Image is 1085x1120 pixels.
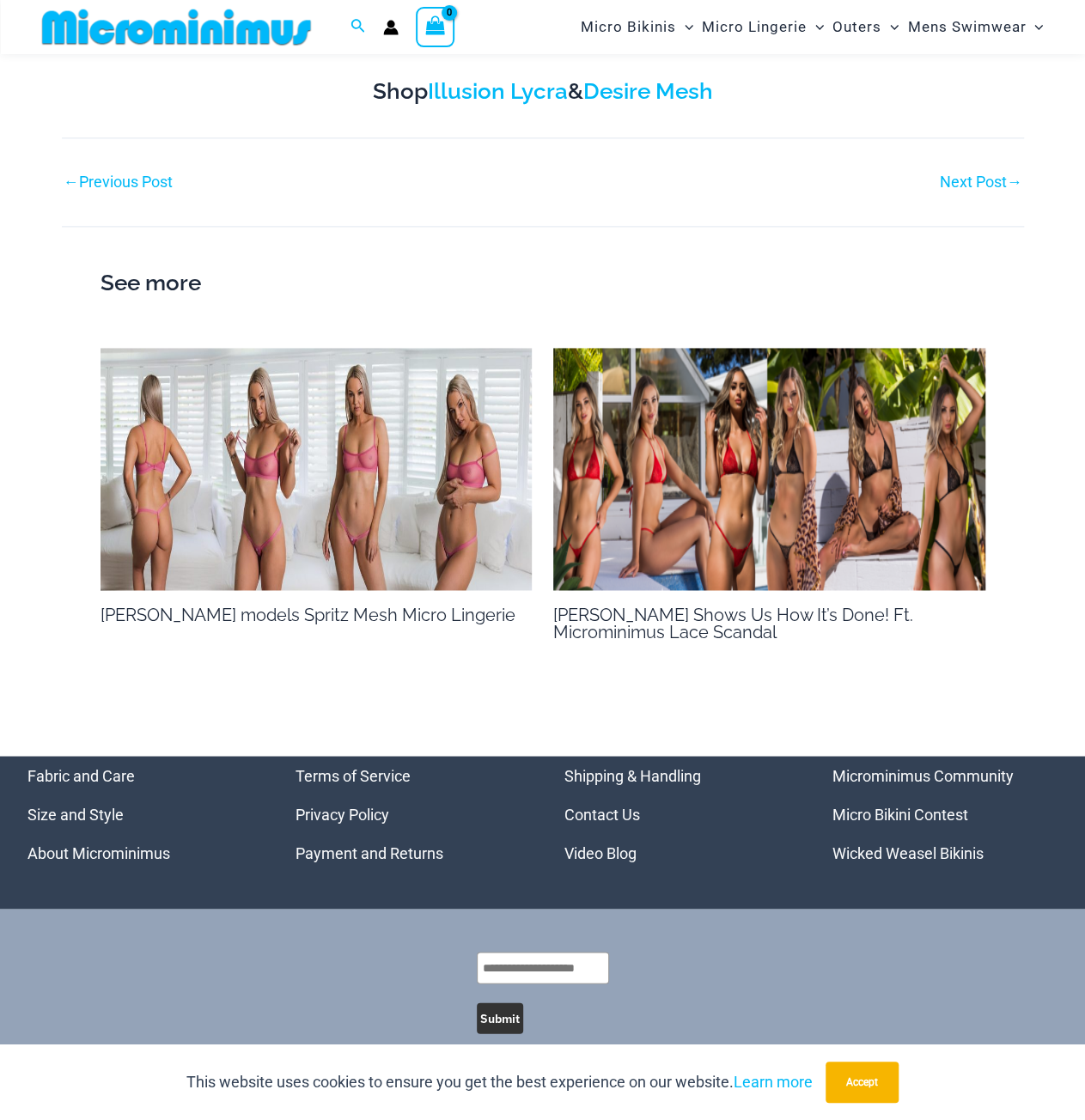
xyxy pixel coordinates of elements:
[832,756,1058,872] aside: Footer Widget 4
[564,756,790,872] nav: Menu
[832,843,984,861] a: Wicked Weasel Bikinis
[903,5,1047,49] a: Mens SwimwearMenu ToggleMenu Toggle
[583,78,713,104] a: Desire Mesh
[101,265,985,301] h2: See more
[564,756,790,872] aside: Footer Widget 3
[676,5,693,49] span: Menu Toggle
[296,766,411,784] a: Terms of Service
[553,604,913,642] a: [PERSON_NAME] Shows Us How It’s Done! Ft. Microminimus Lace Scandal
[296,843,443,861] a: Payment and Returns
[62,137,1024,195] nav: Post navigation
[574,3,1051,52] nav: Site Navigation
[940,174,1022,190] a: Next Post→
[553,348,985,591] img: TAYLA 2000 x 700 Thumbnail
[27,756,253,872] nav: Menu
[101,348,533,591] img: MM BTS Sammy 2000 x 700 Thumbnail 1
[564,843,637,861] a: Video Blog
[702,5,807,49] span: Micro Lingerie
[564,805,640,823] a: Contact Us
[1026,5,1043,49] span: Menu Toggle
[576,5,698,49] a: Micro BikinisMenu ToggleMenu Toggle
[186,1069,813,1095] p: This website uses cookies to ensure you get the best experience on our website.
[27,805,124,823] a: Size and Style
[296,756,521,872] nav: Menu
[383,20,399,35] a: Account icon link
[807,5,824,49] span: Menu Toggle
[27,843,170,861] a: About Microminimus
[734,1073,813,1091] a: Learn more
[564,766,701,784] a: Shipping & Handling
[350,16,366,38] a: Search icon link
[881,5,899,49] span: Menu Toggle
[416,7,455,46] a: View Shopping Cart, empty
[64,174,173,190] a: ←Previous Post
[35,8,318,46] img: MM SHOP LOGO FLAT
[907,5,1026,49] span: Mens Swimwear
[828,5,903,49] a: OutersMenu ToggleMenu Toggle
[581,5,676,49] span: Micro Bikinis
[64,173,79,191] span: ←
[27,756,253,872] aside: Footer Widget 1
[832,756,1058,872] nav: Menu
[101,604,515,624] a: [PERSON_NAME] models Spritz Mesh Micro Lingerie
[296,756,521,872] aside: Footer Widget 2
[698,5,828,49] a: Micro LingerieMenu ToggleMenu Toggle
[832,5,881,49] span: Outers
[1007,173,1022,191] span: →
[27,766,135,784] a: Fabric and Care
[832,805,968,823] a: Micro Bikini Contest
[296,805,389,823] a: Privacy Policy
[832,766,1014,784] a: Microminimus Community
[428,78,568,104] a: Illusion Lycra
[62,77,1024,107] h3: Shop &
[826,1062,899,1103] button: Accept
[477,1002,523,1033] button: Submit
